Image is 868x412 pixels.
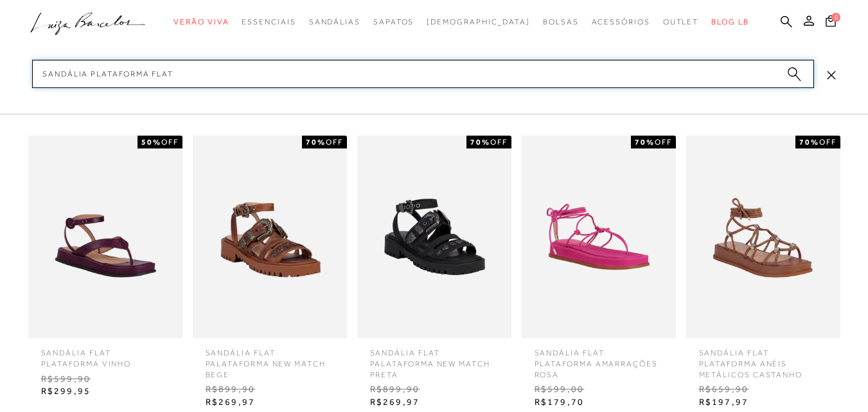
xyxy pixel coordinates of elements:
a: Sandália flat plataforma amarrações rosa 70%OFF Sandália flat plataforma amarrações rosa R$599,00... [518,136,679,412]
span: Outlet [663,17,699,26]
span: R$599,90 [31,370,179,389]
a: categoryNavScreenReaderText [592,10,650,34]
a: BLOG LB [711,10,748,34]
input: Buscar. [32,60,814,88]
img: Sandália flat plataforma amarrações rosa [522,136,676,338]
span: R$197,97 [689,393,837,412]
a: Sandália flat plataforma vinho 50%OFF Sandália flat plataforma vinho R$599,90 R$299,95 [25,136,186,401]
span: Sandália flat palataforma new match preta [360,338,508,380]
strong: 70% [470,138,490,147]
span: Sandália flat plataforma vinho [31,338,179,370]
img: Sandália flat plataforma anéis metálicos castanho [686,136,840,338]
button: 0 [822,14,840,31]
img: Sandália flat palataforma new match preta [357,136,511,338]
span: OFF [819,138,837,147]
span: R$599,00 [525,380,673,399]
strong: 70% [799,138,819,147]
a: Sandália flat palataforma new match preta 70%OFF Sandália flat palataforma new match preta R$899,... [354,136,515,412]
span: OFF [490,138,508,147]
strong: 50% [141,138,161,147]
span: Sandália flat palataforma new match bege [196,338,344,380]
a: categoryNavScreenReaderText [242,10,296,34]
a: categoryNavScreenReaderText [543,10,579,34]
img: Sandália flat palataforma new match bege [193,136,347,338]
span: OFF [326,138,343,147]
span: Sandália flat plataforma anéis metálicos castanho [689,338,837,380]
img: Sandália flat plataforma vinho [28,136,182,338]
span: Acessórios [592,17,650,26]
a: Sandália flat palataforma new match bege 70%OFF Sandália flat palataforma new match bege R$899,90... [190,136,350,412]
a: categoryNavScreenReaderText [173,10,229,34]
span: R$269,97 [360,393,508,412]
a: Sandália flat plataforma anéis metálicos castanho 70%OFF Sandália flat plataforma anéis metálicos... [683,136,844,412]
span: OFF [655,138,672,147]
span: [DEMOGRAPHIC_DATA] [427,17,530,26]
span: Essenciais [242,17,296,26]
span: 0 [831,13,840,22]
strong: 70% [306,138,326,147]
span: BLOG LB [711,17,748,26]
span: Bolsas [543,17,579,26]
a: categoryNavScreenReaderText [373,10,414,34]
span: R$899,90 [196,380,344,399]
span: R$299,95 [31,382,179,401]
a: noSubCategoriesText [427,10,530,34]
span: Verão Viva [173,17,229,26]
a: categoryNavScreenReaderText [309,10,360,34]
strong: 70% [635,138,655,147]
span: Sandálias [309,17,360,26]
span: R$899,90 [360,380,508,399]
span: OFF [161,138,179,147]
span: Sapatos [373,17,414,26]
span: R$179,70 [525,393,673,412]
span: Sandália flat plataforma amarrações rosa [525,338,673,380]
span: R$659,90 [689,380,837,399]
span: R$269,97 [196,393,344,412]
a: categoryNavScreenReaderText [663,10,699,34]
